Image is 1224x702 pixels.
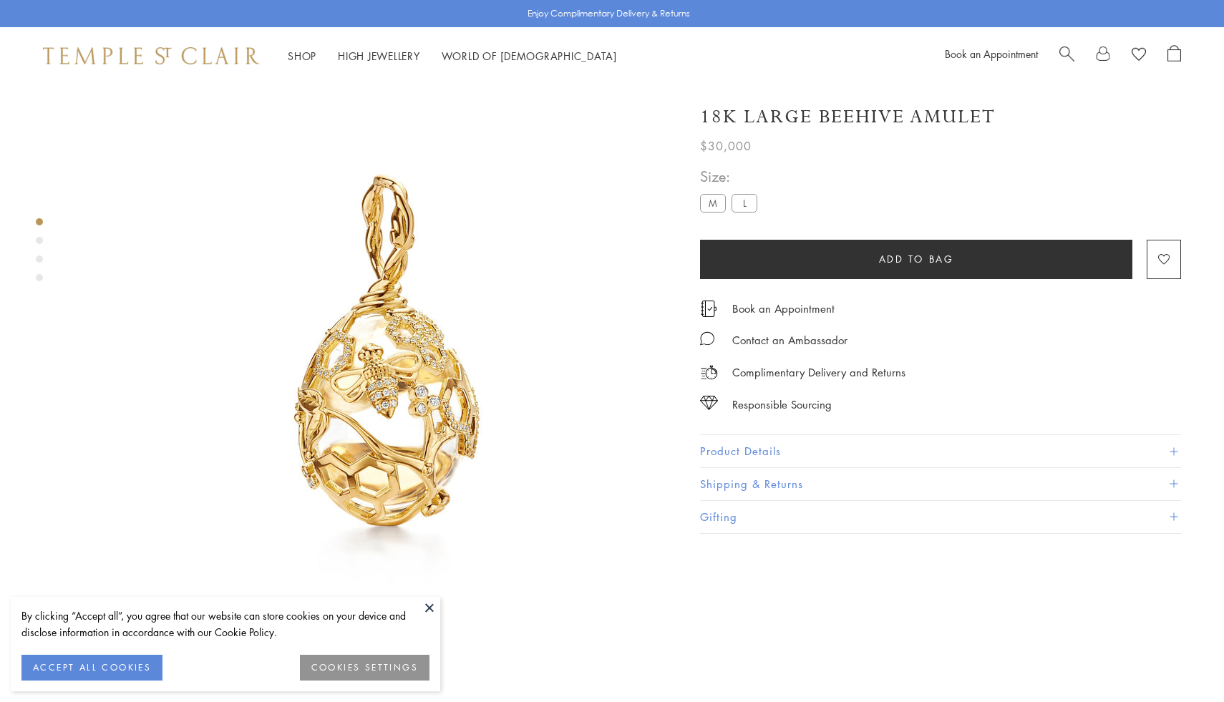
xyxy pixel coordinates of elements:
a: Book an Appointment [732,301,835,316]
span: $30,000 [700,137,752,155]
button: Product Details [700,435,1181,467]
label: L [732,194,757,212]
a: Open Shopping Bag [1167,45,1181,67]
span: Size: [700,165,763,188]
nav: Main navigation [288,47,617,65]
div: By clicking “Accept all”, you agree that our website can store cookies on your device and disclos... [21,608,429,640]
button: COOKIES SETTINGS [300,655,429,681]
iframe: Gorgias live chat messenger [1152,635,1210,688]
img: icon_appointment.svg [700,301,717,317]
a: Book an Appointment [945,47,1038,61]
div: Contact an Ambassador [732,331,847,349]
label: M [700,194,726,212]
div: Product gallery navigation [36,215,43,293]
a: Search [1059,45,1074,67]
img: icon_delivery.svg [700,364,718,381]
p: Enjoy Complimentary Delivery & Returns [528,6,690,21]
a: World of [DEMOGRAPHIC_DATA]World of [DEMOGRAPHIC_DATA] [442,49,617,63]
h1: 18K Large Beehive Amulet [700,104,996,130]
a: View Wishlist [1132,45,1146,67]
img: icon_sourcing.svg [700,396,718,410]
p: Complimentary Delivery and Returns [732,364,905,381]
button: ACCEPT ALL COOKIES [21,655,162,681]
img: P51853-E27BEE [93,84,666,657]
a: ShopShop [288,49,316,63]
button: Add to bag [700,240,1132,279]
button: Shipping & Returns [700,468,1181,500]
a: High JewelleryHigh Jewellery [338,49,420,63]
div: Responsible Sourcing [732,396,832,414]
img: MessageIcon-01_2.svg [700,331,714,346]
img: Temple St. Clair [43,47,259,64]
span: Add to bag [879,251,954,267]
button: Gifting [700,501,1181,533]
